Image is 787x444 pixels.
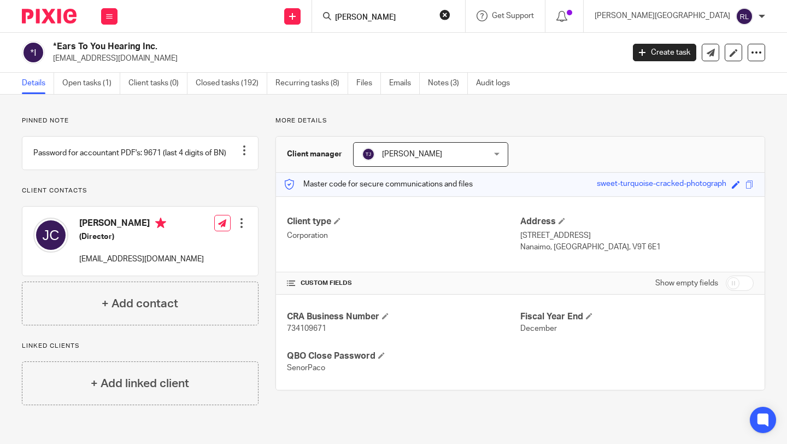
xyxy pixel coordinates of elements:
[520,242,754,253] p: Nanaimo, [GEOGRAPHIC_DATA], V9T 6E1
[284,179,473,190] p: Master code for secure communications and files
[79,231,204,242] h5: (Director)
[62,73,120,94] a: Open tasks (1)
[22,186,259,195] p: Client contacts
[22,9,77,24] img: Pixie
[287,149,342,160] h3: Client manager
[91,375,189,392] h4: + Add linked client
[476,73,518,94] a: Audit logs
[362,148,375,161] img: svg%3E
[356,73,381,94] a: Files
[287,364,325,372] span: SenorPaco
[287,325,326,332] span: 734109671
[633,44,696,61] a: Create task
[287,230,520,241] p: Corporation
[287,311,520,323] h4: CRA Business Number
[22,73,54,94] a: Details
[520,230,754,241] p: [STREET_ADDRESS]
[33,218,68,253] img: svg%3E
[22,41,45,64] img: svg%3E
[597,178,726,191] div: sweet-turquoise-cracked-photograph
[275,73,348,94] a: Recurring tasks (8)
[334,13,432,23] input: Search
[439,9,450,20] button: Clear
[102,295,178,312] h4: + Add contact
[520,325,557,332] span: December
[389,73,420,94] a: Emails
[79,218,204,231] h4: [PERSON_NAME]
[520,216,754,227] h4: Address
[196,73,267,94] a: Closed tasks (192)
[287,279,520,288] h4: CUSTOM FIELDS
[22,342,259,350] p: Linked clients
[287,350,520,362] h4: QBO Close Password
[520,311,754,323] h4: Fiscal Year End
[595,10,730,21] p: [PERSON_NAME][GEOGRAPHIC_DATA]
[128,73,187,94] a: Client tasks (0)
[492,12,534,20] span: Get Support
[736,8,753,25] img: svg%3E
[22,116,259,125] p: Pinned note
[655,278,718,289] label: Show empty fields
[382,150,442,158] span: [PERSON_NAME]
[287,216,520,227] h4: Client type
[53,53,616,64] p: [EMAIL_ADDRESS][DOMAIN_NAME]
[53,41,504,52] h2: *Ears To You Hearing Inc.
[428,73,468,94] a: Notes (3)
[155,218,166,229] i: Primary
[275,116,765,125] p: More details
[79,254,204,265] p: [EMAIL_ADDRESS][DOMAIN_NAME]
